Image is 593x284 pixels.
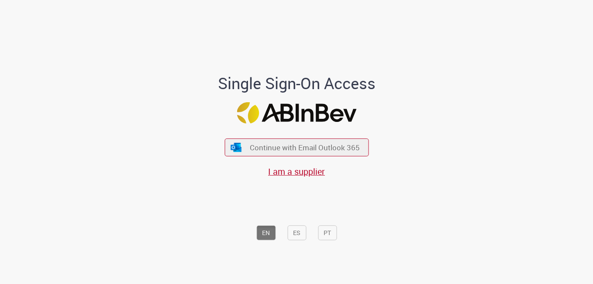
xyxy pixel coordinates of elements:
span: Continue with Email Outlook 365 [250,142,360,152]
button: EN [256,225,276,240]
button: ES [287,225,306,240]
button: ícone Azure/Microsoft 360 Continue with Email Outlook 365 [224,139,369,156]
button: PT [318,225,337,240]
img: Logo ABInBev [237,102,356,124]
a: I am a supplier [268,166,325,177]
h1: Single Sign-On Access [176,74,418,92]
img: ícone Azure/Microsoft 360 [230,143,242,152]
